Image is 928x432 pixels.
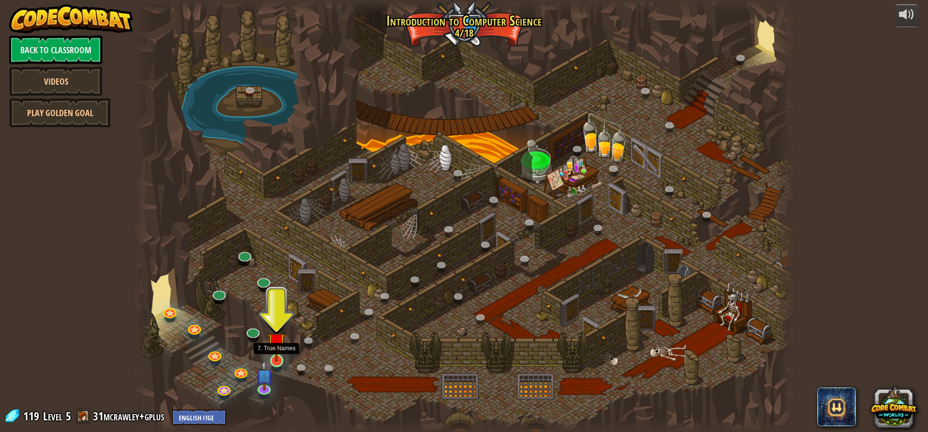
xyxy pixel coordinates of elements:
img: level-banner-unstarted.png [268,322,285,362]
img: CodeCombat - Learn how to code by playing a game [9,4,133,33]
a: Videos [9,67,102,96]
a: 31mcrawley+gplus [93,408,167,424]
span: 5 [66,408,71,424]
a: Play Golden Goal [9,98,111,127]
span: Level [43,408,62,424]
button: Adjust volume [895,4,919,27]
a: Back to Classroom [9,35,102,64]
span: 119 [23,408,42,424]
img: level-banner-unstarted-subscriber.png [255,361,273,391]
